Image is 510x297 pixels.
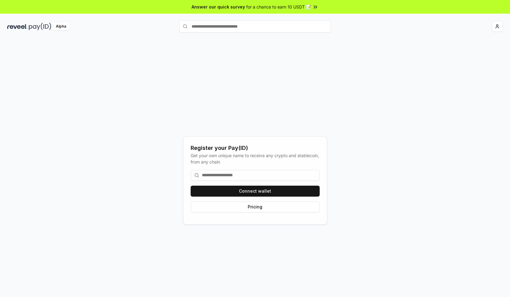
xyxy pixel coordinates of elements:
[7,23,28,30] img: reveel_dark
[246,4,311,10] span: for a chance to earn 10 USDT 📝
[191,186,320,197] button: Connect wallet
[53,23,70,30] div: Alpha
[191,144,320,152] div: Register your Pay(ID)
[191,201,320,212] button: Pricing
[29,23,51,30] img: pay_id
[191,152,320,165] div: Get your own unique name to receive any crypto and stablecoin, from any chain
[192,4,245,10] span: Answer our quick survey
